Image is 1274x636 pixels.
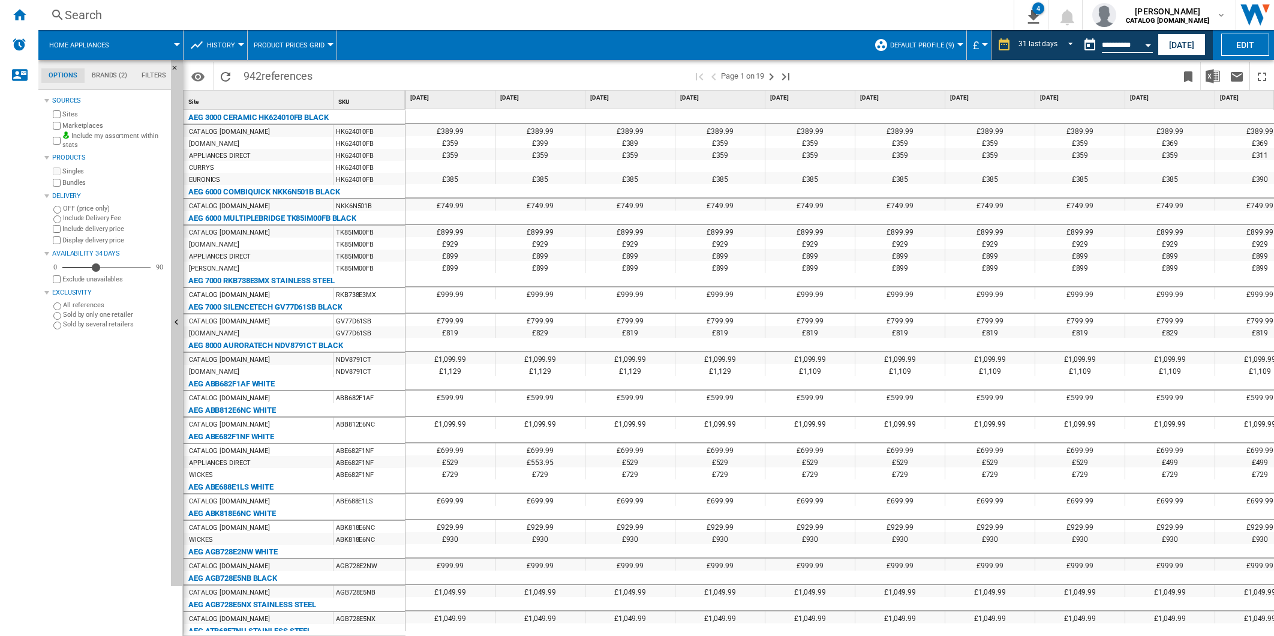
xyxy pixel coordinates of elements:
div: £359 [1035,136,1125,148]
div: £399 [495,136,585,148]
button: Bookmark this report [1176,62,1200,90]
md-slider: Availability [62,262,151,274]
div: £1,109 [855,364,945,376]
div: CATALOG [DOMAIN_NAME] [189,392,270,404]
div: £929 [1125,237,1215,249]
input: Include delivery price [53,225,61,233]
div: £ [973,30,985,60]
div: £899 [1035,261,1125,273]
b: CATALOG [DOMAIN_NAME] [1126,17,1209,25]
div: CATALOG [DOMAIN_NAME] [189,289,270,301]
div: £929 [585,237,675,249]
button: First page [692,62,707,90]
div: £389.99 [855,124,945,136]
div: £359 [675,136,765,148]
span: Default profile (9) [890,41,954,49]
div: £359 [765,148,855,160]
button: Hide [171,60,183,586]
div: £1,109 [1125,364,1215,376]
div: 0 [50,263,60,272]
div: £385 [855,172,945,184]
div: £385 [495,172,585,184]
div: £389.99 [1035,124,1125,136]
div: Exclusivity [52,288,166,298]
div: £999.99 [945,287,1035,299]
div: TK85IM00FB [333,250,405,262]
div: CATALOG [DOMAIN_NAME] [189,354,270,366]
div: £819 [405,326,495,338]
div: £369 [1125,136,1215,148]
img: profile.jpg [1092,3,1116,27]
div: Products [52,153,166,163]
div: History [190,30,241,60]
div: £899 [1125,261,1215,273]
span: Home appliances [49,41,109,49]
label: Include Delivery Fee [63,214,166,223]
div: £1,099.99 [405,417,495,429]
div: £1,099.99 [1125,352,1215,364]
div: AEG 6000 COMBIQUICK NKK6N501B BLACK [188,185,340,199]
div: £899.99 [945,225,1035,237]
div: £1,129 [585,364,675,376]
div: Sort None [336,91,405,109]
label: Display delivery price [62,236,166,245]
div: £749.99 [495,199,585,211]
div: £819 [1035,326,1125,338]
div: £999.99 [1125,287,1215,299]
div: £999.99 [495,287,585,299]
div: £385 [1035,172,1125,184]
div: £359 [945,148,1035,160]
label: Include delivery price [62,224,166,233]
div: £899 [495,249,585,261]
div: £799.99 [855,314,945,326]
div: 4 [1032,2,1044,14]
div: £929 [405,237,495,249]
div: £799.99 [585,314,675,326]
span: [DATE] [410,94,492,102]
div: Home appliances [44,30,177,60]
input: Singles [53,167,61,175]
div: TK85IM00FB [333,226,405,238]
span: references [262,70,313,82]
div: £999.99 [1035,287,1125,299]
div: £799.99 [1125,314,1215,326]
div: £899 [495,261,585,273]
div: £389.99 [945,124,1035,136]
div: £999.99 [855,287,945,299]
div: HK624010FB [333,149,405,161]
div: Sort None [186,91,333,109]
label: OFF (price only) [63,204,166,213]
div: £749.99 [855,199,945,211]
div: £819 [585,326,675,338]
div: £389.99 [675,124,765,136]
div: £899.99 [495,225,585,237]
div: £819 [945,326,1035,338]
input: Display delivery price [53,236,61,244]
div: £389.99 [585,124,675,136]
div: £389.99 [495,124,585,136]
label: Bundles [62,178,166,187]
div: £1,099.99 [675,352,765,364]
div: £899.99 [1035,225,1125,237]
div: £999.99 [675,287,765,299]
button: Hide [171,60,185,82]
div: £599.99 [945,391,1035,403]
div: £359 [675,148,765,160]
button: Send this report by email [1225,62,1249,90]
div: 31 last days [1018,40,1057,48]
div: [DATE] [1128,91,1215,106]
div: £1,099.99 [855,352,945,364]
div: GV77D61SB [333,314,405,326]
div: CURRYS [189,162,214,174]
label: Sold by several retailers [63,320,166,329]
div: NDV8791CT [333,353,405,365]
div: £359 [1125,148,1215,160]
div: £749.99 [405,199,495,211]
div: £385 [765,172,855,184]
md-tab-item: Brands (2) [85,68,134,83]
div: £899.99 [855,225,945,237]
div: £929 [765,237,855,249]
div: £899 [675,261,765,273]
div: £929 [1035,237,1125,249]
div: £359 [495,148,585,160]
